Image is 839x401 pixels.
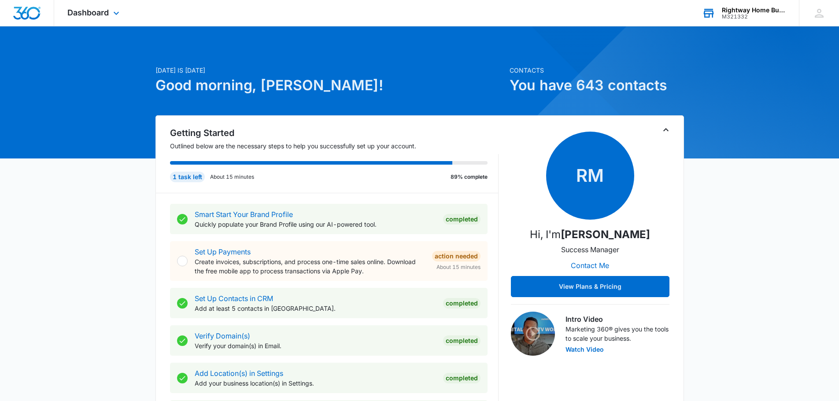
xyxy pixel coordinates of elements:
p: Hi, I'm [530,227,650,243]
p: Add at least 5 contacts in [GEOGRAPHIC_DATA]. [195,304,436,313]
p: Success Manager [561,244,619,255]
p: Contacts [510,66,684,75]
div: account id [722,14,786,20]
div: 1 task left [170,172,205,182]
p: 89% complete [451,173,488,181]
h2: Getting Started [170,126,499,140]
p: About 15 minutes [210,173,254,181]
span: RM [546,132,634,220]
p: Marketing 360® gives you the tools to scale your business. [565,324,669,343]
a: Set Up Payments [195,247,251,256]
span: Dashboard [67,8,109,17]
p: [DATE] is [DATE] [155,66,504,75]
img: Intro Video [511,312,555,356]
span: About 15 minutes [436,263,480,271]
button: Watch Video [565,346,604,353]
button: Contact Me [562,255,618,276]
p: Outlined below are the necessary steps to help you successfully set up your account. [170,141,499,151]
a: Verify Domain(s) [195,331,250,340]
h1: You have 643 contacts [510,75,684,96]
a: Add Location(s) in Settings [195,369,283,378]
a: Set Up Contacts in CRM [195,294,273,303]
p: Quickly populate your Brand Profile using our AI-powered tool. [195,220,436,229]
div: Completed [443,373,480,383]
div: Completed [443,214,480,224]
button: View Plans & Pricing [511,276,669,297]
div: Completed [443,298,480,309]
h3: Intro Video [565,314,669,324]
p: Add your business location(s) in Settings. [195,379,436,388]
p: Verify your domain(s) in Email. [195,341,436,350]
div: Completed [443,335,480,346]
div: Action Needed [432,251,480,261]
strong: [PERSON_NAME] [561,228,650,241]
div: account name [722,7,786,14]
button: Toggle Collapse [661,125,671,135]
a: Smart Start Your Brand Profile [195,210,293,219]
h1: Good morning, [PERSON_NAME]! [155,75,504,96]
p: Create invoices, subscriptions, and process one-time sales online. Download the free mobile app t... [195,257,425,276]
